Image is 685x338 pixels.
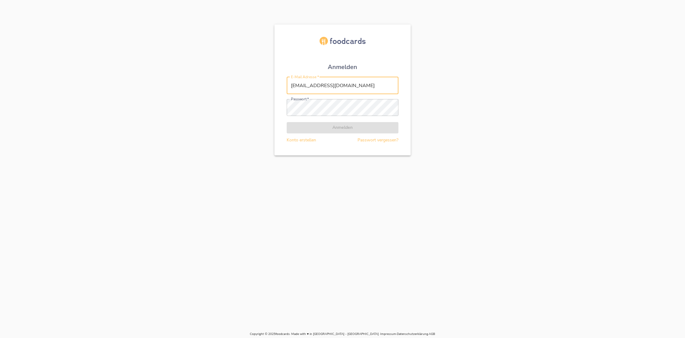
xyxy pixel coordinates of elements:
img: foodcards [319,37,366,45]
a: AGB [429,332,435,336]
h1: Anmelden [328,63,357,71]
p: Copyright © 2025 · Made with ♥ in [GEOGRAPHIC_DATA] - [GEOGRAPHIC_DATA] · · · [4,332,681,337]
a: foodcards [276,332,290,336]
a: Passwort vergessen? [358,137,398,143]
a: Konto erstellen [287,137,316,143]
a: Datenschutzerklärung [397,332,428,336]
a: Impressum [380,332,396,336]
